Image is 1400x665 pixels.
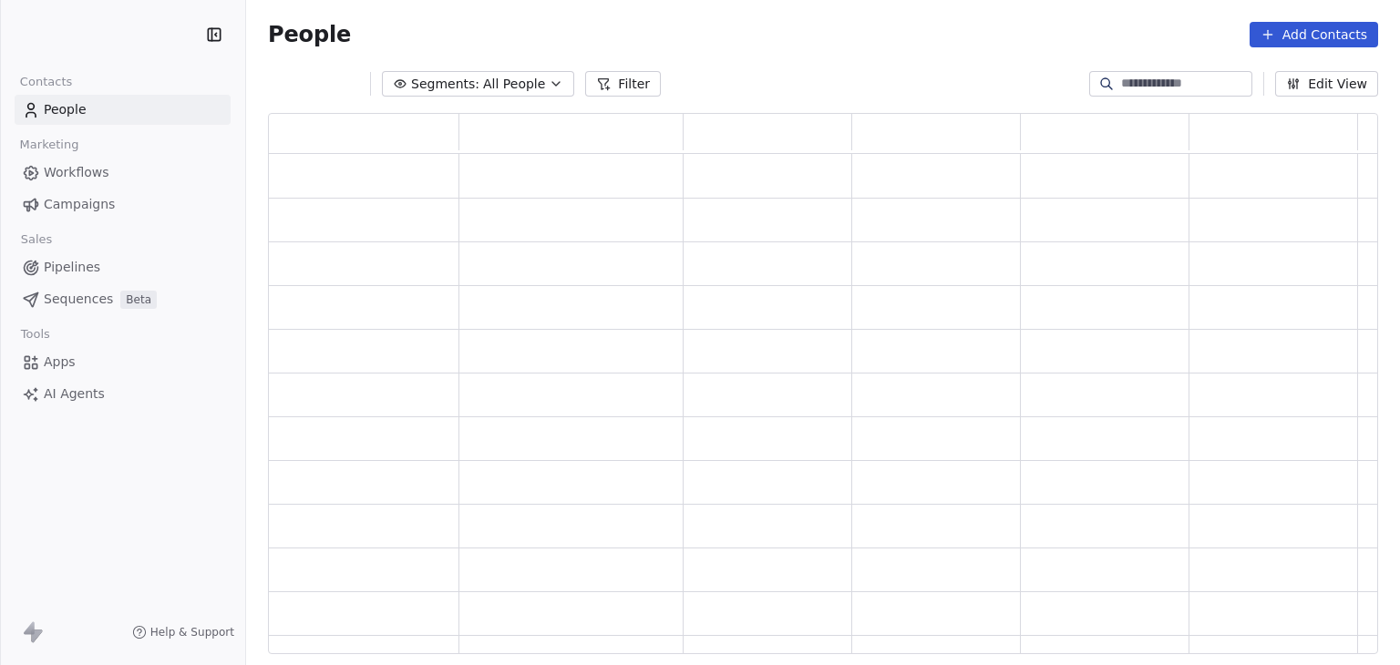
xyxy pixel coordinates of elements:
span: All People [483,75,545,94]
a: Apps [15,347,231,377]
span: People [44,100,87,119]
span: Tools [13,321,57,348]
button: Add Contacts [1250,22,1378,47]
span: Sales [13,226,60,253]
span: People [268,21,351,48]
button: Filter [585,71,661,97]
span: Pipelines [44,258,100,277]
a: Pipelines [15,252,231,282]
a: AI Agents [15,379,231,409]
span: Beta [120,291,157,309]
span: AI Agents [44,384,105,404]
a: SequencesBeta [15,284,231,314]
span: Help & Support [150,625,234,639]
a: Workflows [15,158,231,188]
a: Help & Support [132,625,234,639]
a: Campaigns [15,189,231,220]
span: Apps [44,353,76,372]
span: Marketing [12,131,87,159]
span: Workflows [44,163,109,182]
span: Contacts [12,68,80,96]
span: Segments: [411,75,479,94]
button: Edit View [1275,71,1378,97]
span: Campaigns [44,195,115,214]
span: Sequences [44,290,113,309]
a: People [15,95,231,125]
